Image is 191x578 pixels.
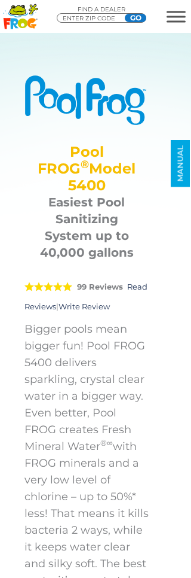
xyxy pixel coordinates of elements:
[100,438,113,448] sup: ®∞
[77,282,123,291] strong: 99 Reviews
[57,6,146,13] p: Find A Dealer
[125,14,146,22] input: GO
[36,194,137,261] h3: Easiest Pool Sanitizing System up to 40,000 gallons
[167,11,186,22] button: MENU
[24,75,149,126] img: Product Logo
[24,282,72,291] span: 5
[24,268,149,321] div: |
[81,158,89,171] sup: ®
[61,14,133,23] input: Zip Code Form
[171,140,190,187] a: MANUAL
[36,144,137,194] h2: Pool FROG Model 5400
[58,302,110,311] a: Write Review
